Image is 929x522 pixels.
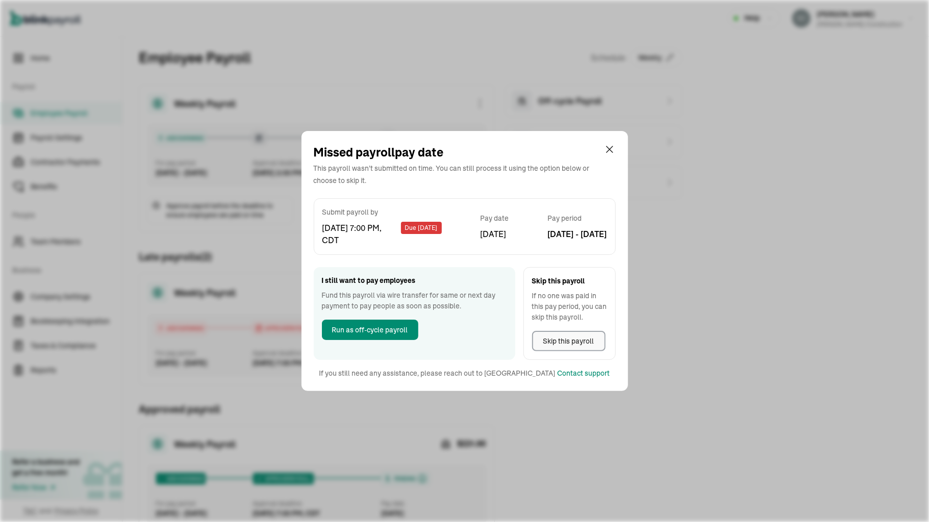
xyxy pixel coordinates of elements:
button: Contact support [558,368,610,379]
span: [DATE] [481,228,507,240]
button: Skip this payroll [532,331,606,351]
span: This payroll wasn't submitted on time. You can still process it using the option below or choose ... [314,164,590,185]
div: Due [DATE] [401,222,442,234]
span: Submit payroll by [322,207,442,218]
p: If you still need any assistance, please reach out to [GEOGRAPHIC_DATA] [319,368,556,379]
span: [DATE] 7:00 PM, CDT [322,222,399,246]
span: Run as off-cycle payroll [332,325,408,335]
span: I still want to pay employees [322,275,507,286]
iframe: Chat Widget [700,112,929,522]
span: If no one was paid in this pay period, you can skip this payroll. [532,291,607,323]
button: Run as off-cycle payroll [322,320,418,340]
span: [DATE] - [DATE] [548,228,607,240]
span: Pay period [548,213,607,224]
span: Missed payroll pay date [314,146,444,159]
span: Pay date [481,213,509,224]
span: Skip this payroll [532,276,607,286]
span: Skip this payroll [543,336,594,347]
span: Fund this payroll via wire transfer for same or next day payment to pay people as soon as possible. [322,290,507,311]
